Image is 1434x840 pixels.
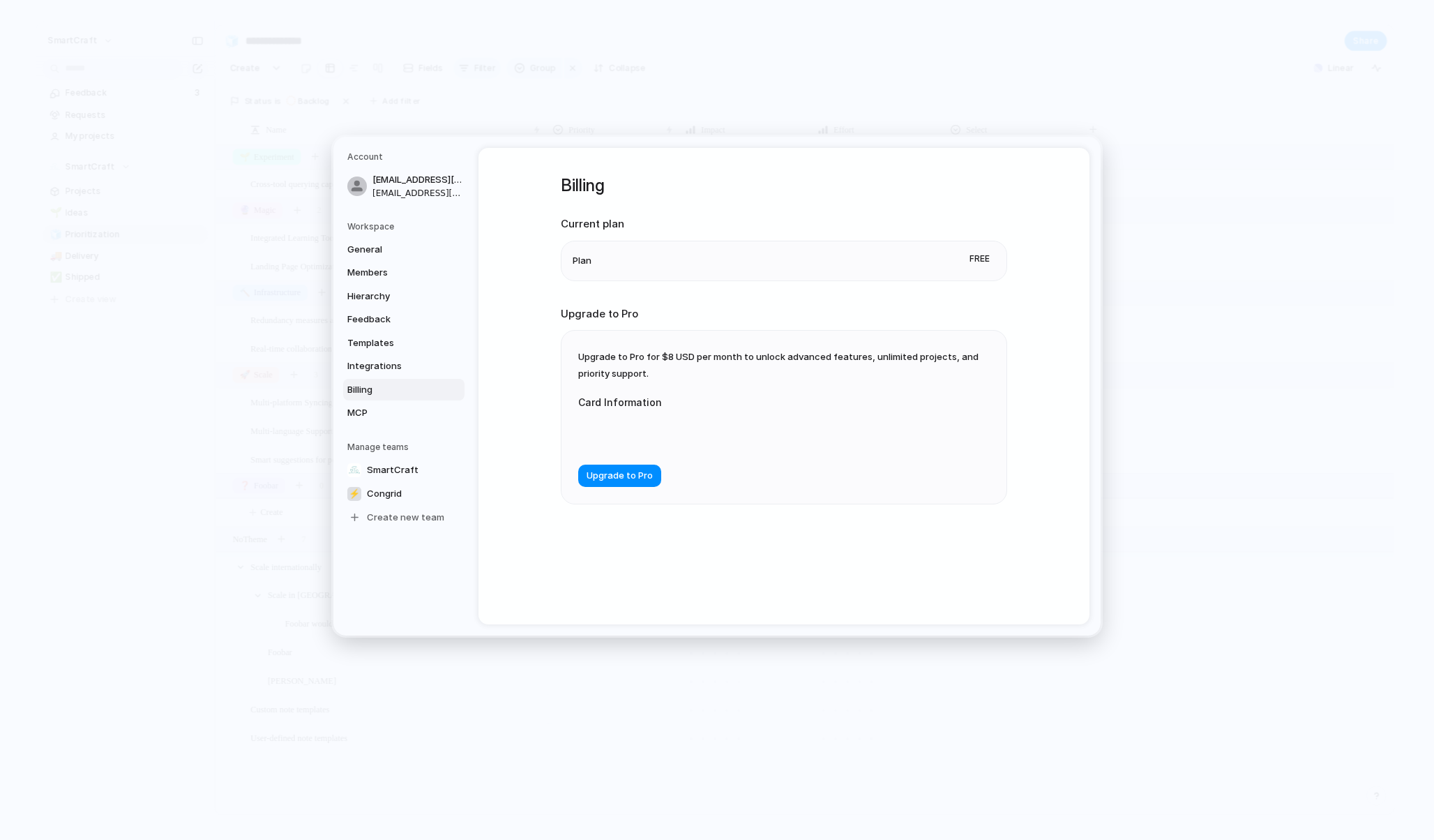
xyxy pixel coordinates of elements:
[561,306,1007,322] h2: Upgrade to Pro
[347,406,437,420] span: MCP
[347,151,465,163] h5: Account
[343,355,465,377] a: Integrations
[578,351,979,379] span: Upgrade to Pro for $8 USD per month to unlock advanced features, unlimited projects, and priority...
[964,250,995,268] span: Free
[343,285,465,308] a: Hierarchy
[561,173,1007,198] h1: Billing
[372,187,462,200] span: [EMAIL_ADDRESS][DOMAIN_NAME]
[343,262,465,284] a: Members
[347,487,361,501] div: ⚡
[343,239,465,261] a: General
[367,487,402,501] span: Congrid
[367,511,444,525] span: Create new team
[578,465,661,488] button: Upgrade to Pro
[347,313,437,327] span: Feedback
[347,383,437,397] span: Billing
[573,254,591,268] span: Plan
[343,379,465,401] a: Billing
[343,308,465,331] a: Feedback
[372,173,462,187] span: [EMAIL_ADDRESS][DOMAIN_NAME]
[343,507,465,529] a: Create new team
[347,336,437,350] span: Templates
[343,402,465,424] a: MCP
[561,216,1007,232] h2: Current plan
[343,459,465,481] a: SmartCraft
[347,243,437,257] span: General
[347,290,437,303] span: Hierarchy
[343,483,465,505] a: ⚡Congrid
[347,266,437,280] span: Members
[343,332,465,354] a: Templates
[347,441,465,453] h5: Manage teams
[587,470,653,483] span: Upgrade to Pro
[367,463,418,477] span: SmartCraft
[347,220,465,233] h5: Workspace
[589,426,846,440] iframe: Secure card payment input frame
[343,169,465,204] a: [EMAIL_ADDRESS][DOMAIN_NAME][EMAIL_ADDRESS][DOMAIN_NAME]
[347,359,437,373] span: Integrations
[578,395,857,410] label: Card Information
